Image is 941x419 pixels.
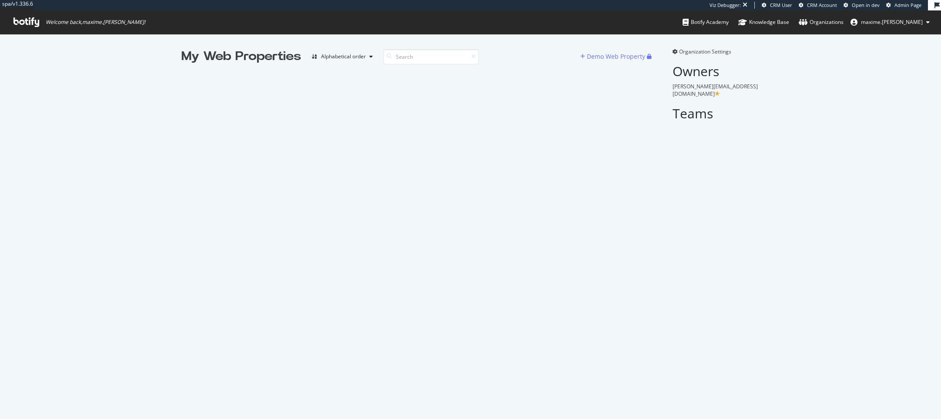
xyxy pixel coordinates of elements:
button: Alphabetical order [308,50,376,64]
button: Demo Web Property [580,50,647,64]
a: Admin Page [886,2,921,9]
a: CRM Account [799,2,837,9]
span: Welcome back, maxime.[PERSON_NAME] ! [46,19,145,26]
h2: Teams [673,106,760,121]
a: Botify Academy [683,10,729,34]
a: Organizations [799,10,844,34]
div: My Web Properties [181,48,301,65]
span: CRM Account [807,2,837,8]
span: Open in dev [852,2,880,8]
div: Botify Academy [683,18,729,27]
div: Viz Debugger: [710,2,741,9]
div: Knowledge Base [738,18,789,27]
a: Demo Web Property [580,53,647,60]
a: Knowledge Base [738,10,789,34]
div: Alphabetical order [321,54,366,59]
a: CRM User [762,2,792,9]
span: CRM User [770,2,792,8]
span: [PERSON_NAME][EMAIL_ADDRESS][DOMAIN_NAME] [673,83,758,97]
a: Open in dev [844,2,880,9]
span: Organization Settings [679,48,731,55]
span: Admin Page [894,2,921,8]
button: maxime.[PERSON_NAME] [844,15,937,29]
span: maxime.fleury [861,18,923,26]
h2: Owners [673,64,760,78]
div: Demo Web Property [587,52,645,61]
input: Search [383,49,479,64]
div: Organizations [799,18,844,27]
